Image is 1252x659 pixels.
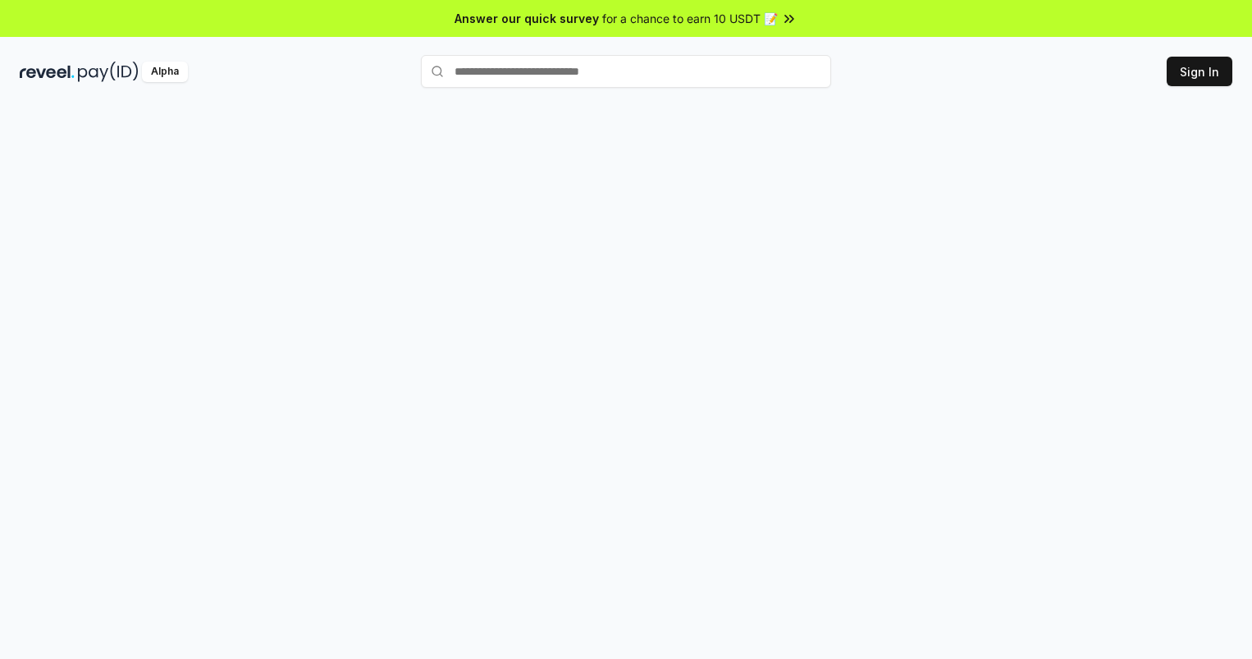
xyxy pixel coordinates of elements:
span: for a chance to earn 10 USDT 📝 [602,10,778,27]
button: Sign In [1167,57,1232,86]
img: reveel_dark [20,62,75,82]
span: Answer our quick survey [455,10,599,27]
img: pay_id [78,62,139,82]
div: Alpha [142,62,188,82]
